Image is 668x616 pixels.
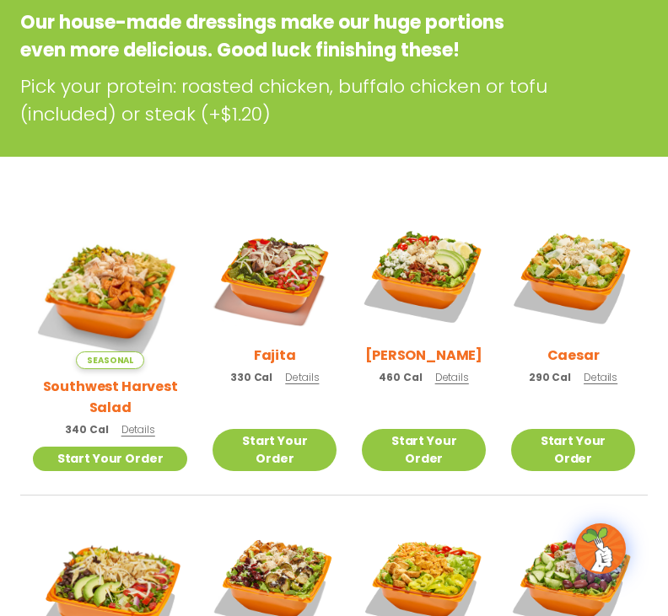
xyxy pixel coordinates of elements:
[33,214,187,368] img: Product photo for Southwest Harvest Salad
[584,370,617,384] span: Details
[76,351,144,369] span: Seasonal
[121,422,155,437] span: Details
[435,370,469,384] span: Details
[65,422,108,437] span: 340 Cal
[365,345,482,366] h2: [PERSON_NAME]
[577,525,624,572] img: wpChatIcon
[362,214,486,338] img: Product photo for Cobb Salad
[33,447,187,471] a: Start Your Order
[230,370,272,385] span: 330 Cal
[254,345,296,366] h2: Fajita
[529,370,571,385] span: 290 Cal
[213,214,337,338] img: Product photo for Fajita Salad
[379,370,422,385] span: 460 Cal
[547,345,600,366] h2: Caesar
[511,214,635,338] img: Product photo for Caesar Salad
[362,429,486,471] a: Start Your Order
[33,376,187,418] h2: Southwest Harvest Salad
[20,72,648,128] p: Pick your protein: roasted chicken, buffalo chicken or tofu (included) or steak (+$1.20)
[20,8,512,64] p: Our house-made dressings make our huge portions even more delicious. Good luck finishing these!
[511,429,635,471] a: Start Your Order
[213,429,337,471] a: Start Your Order
[285,370,319,384] span: Details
